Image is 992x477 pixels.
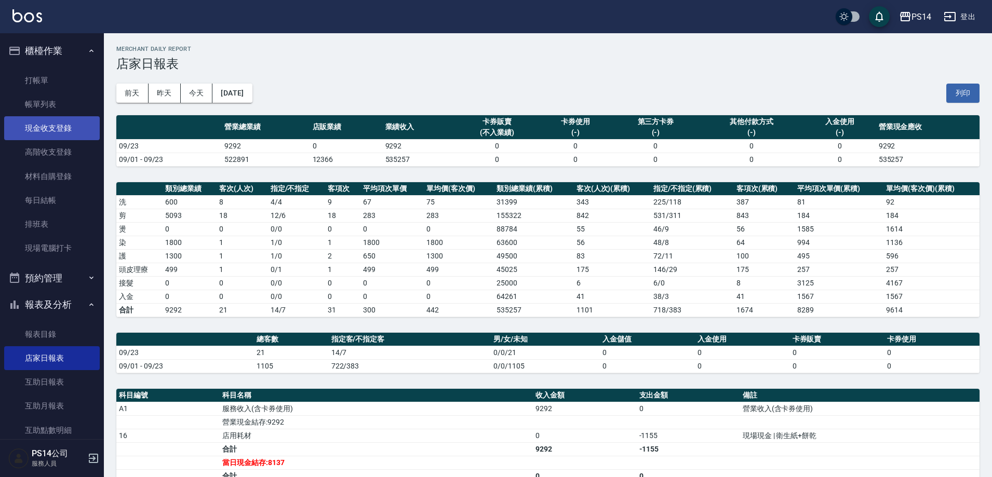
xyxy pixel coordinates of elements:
td: 洗 [116,195,163,209]
td: 184 [883,209,980,222]
td: 0 [803,153,876,166]
td: 38 / 3 [651,290,734,303]
a: 互助月報表 [4,394,100,418]
td: 718/383 [651,303,734,317]
a: 現金收支登錄 [4,116,100,140]
td: 155322 [494,209,573,222]
button: save [869,6,890,27]
td: 0 [539,139,612,153]
td: 499 [360,263,424,276]
td: 442 [424,303,494,317]
td: 0 [163,290,217,303]
td: 8289 [795,303,884,317]
td: 387 [734,195,795,209]
td: 1567 [883,290,980,303]
td: 0 [533,429,636,442]
td: 服務收入(含卡券使用) [220,402,533,415]
td: 0 [884,346,980,359]
td: 535257 [383,153,455,166]
td: 994 [795,236,884,249]
td: 營業收入(含卡券使用) [740,402,980,415]
th: 科目名稱 [220,389,533,402]
td: 81 [795,195,884,209]
table: a dense table [116,182,980,317]
td: 300 [360,303,424,317]
td: 12 / 6 [268,209,326,222]
th: 客項次(累積) [734,182,795,196]
th: 客次(人次)(累積) [574,182,651,196]
td: 5093 [163,209,217,222]
td: 56 [734,222,795,236]
td: 146 / 29 [651,263,734,276]
td: 49500 [494,249,573,263]
td: 14/7 [268,303,326,317]
td: 1300 [163,249,217,263]
td: 剪 [116,209,163,222]
td: 0 [217,290,268,303]
p: 服務人員 [32,459,85,468]
td: 722/383 [329,359,491,373]
td: 257 [883,263,980,276]
td: 0 [217,276,268,290]
td: 100 [734,249,795,263]
td: 843 [734,209,795,222]
td: 1105 [254,359,329,373]
td: 257 [795,263,884,276]
th: 類別總業績(累積) [494,182,573,196]
td: 596 [883,249,980,263]
td: 9292 [533,442,636,456]
th: 入金使用 [695,333,790,346]
td: 營業現金結存:9292 [220,415,533,429]
td: 1 / 0 [268,236,326,249]
td: 46 / 9 [651,222,734,236]
th: 卡券販賣 [790,333,885,346]
td: 接髮 [116,276,163,290]
td: 0 [455,153,539,166]
td: 92 [883,195,980,209]
td: 09/23 [116,346,254,359]
td: 18 [217,209,268,222]
td: 0 / 0 [268,276,326,290]
td: 45025 [494,263,573,276]
h2: Merchant Daily Report [116,46,980,52]
th: 營業現金應收 [876,115,980,140]
th: 單均價(客次價) [424,182,494,196]
div: 卡券販賣 [458,116,537,127]
td: 64261 [494,290,573,303]
div: (不入業績) [458,127,537,138]
td: 0 [700,153,803,166]
td: 1 [325,263,360,276]
td: 67 [360,195,424,209]
button: 前天 [116,84,149,103]
td: 6 / 0 [651,276,734,290]
td: 4167 [883,276,980,290]
td: 合計 [220,442,533,456]
div: (-) [702,127,800,138]
td: 9614 [883,303,980,317]
td: 0 / 0 [268,222,326,236]
td: 3125 [795,276,884,290]
td: 83 [574,249,651,263]
td: 650 [360,249,424,263]
a: 互助點數明細 [4,418,100,442]
td: 48 / 8 [651,236,734,249]
td: 535257 [876,153,980,166]
td: 1 [217,236,268,249]
th: 單均價(客次價)(累積) [883,182,980,196]
button: 預約管理 [4,265,100,292]
td: 56 [574,236,651,249]
td: 09/01 - 09/23 [116,153,222,166]
th: 入金儲值 [600,333,695,346]
td: 頭皮理療 [116,263,163,276]
div: (-) [806,127,874,138]
button: 昨天 [149,84,181,103]
td: 0 [325,276,360,290]
th: 備註 [740,389,980,402]
th: 平均項次單價 [360,182,424,196]
td: 9292 [383,139,455,153]
td: 1674 [734,303,795,317]
td: 21 [217,303,268,317]
td: 0 [217,222,268,236]
td: 護 [116,249,163,263]
td: 522891 [222,153,310,166]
